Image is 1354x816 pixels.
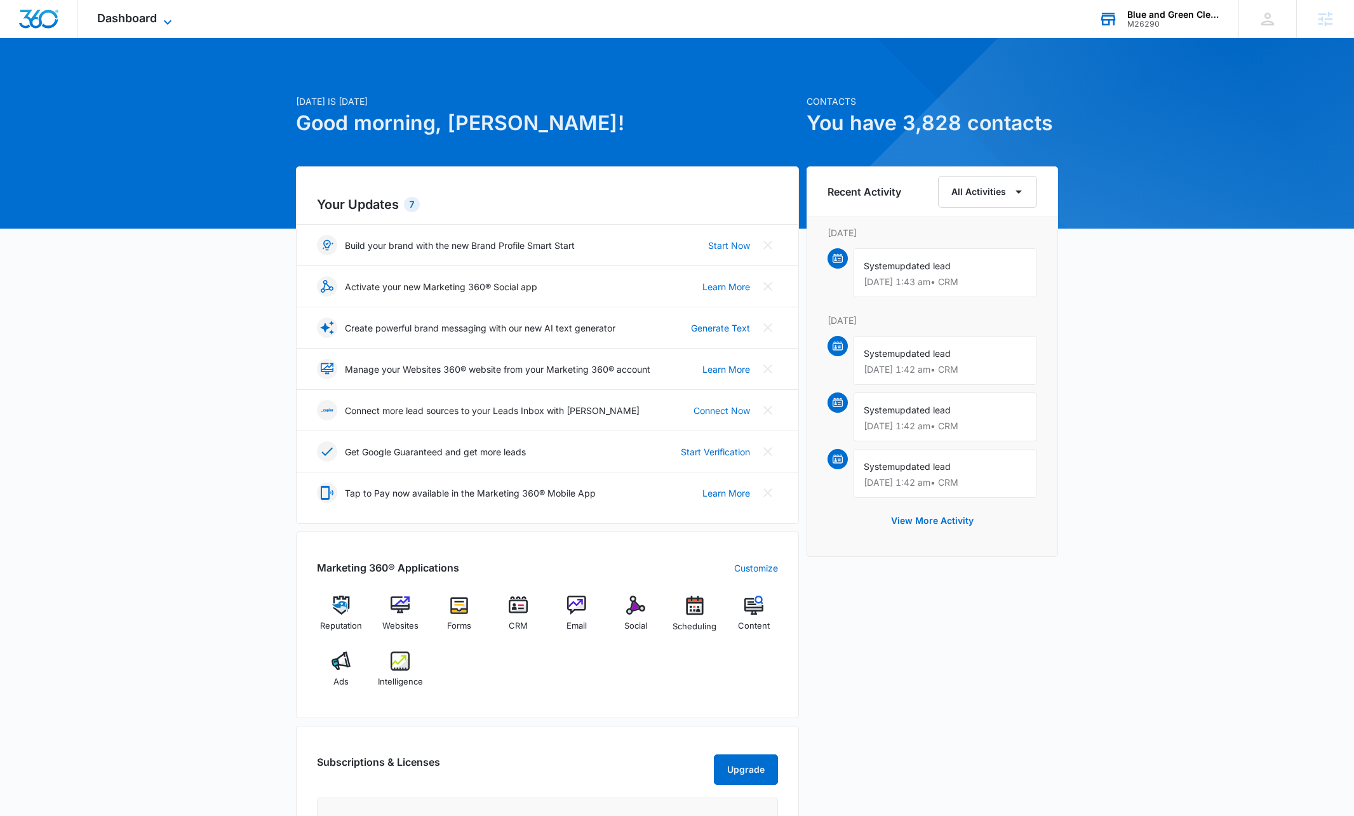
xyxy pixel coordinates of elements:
[671,596,720,641] a: Scheduling
[864,478,1026,487] p: [DATE] 1:42 am • CRM
[673,620,716,633] span: Scheduling
[1127,20,1220,29] div: account id
[296,108,799,138] h1: Good morning, [PERSON_NAME]!
[691,321,750,335] a: Generate Text
[320,620,362,632] span: Reputation
[345,445,526,458] p: Get Google Guaranteed and get more leads
[864,260,895,271] span: System
[758,276,778,297] button: Close
[566,620,587,632] span: Email
[758,235,778,255] button: Close
[708,239,750,252] a: Start Now
[758,441,778,462] button: Close
[345,321,615,335] p: Create powerful brand messaging with our new AI text generator
[493,596,542,641] a: CRM
[404,197,420,212] div: 7
[447,620,471,632] span: Forms
[624,620,647,632] span: Social
[345,404,640,417] p: Connect more lead sources to your Leads Inbox with [PERSON_NAME]
[376,596,425,641] a: Websites
[738,620,770,632] span: Content
[702,280,750,293] a: Learn More
[758,400,778,420] button: Close
[345,280,537,293] p: Activate your new Marketing 360® Social app
[864,422,1026,431] p: [DATE] 1:42 am • CRM
[864,365,1026,374] p: [DATE] 1:42 am • CRM
[509,620,528,632] span: CRM
[714,754,778,785] button: Upgrade
[612,596,660,641] a: Social
[681,445,750,458] a: Start Verification
[758,359,778,379] button: Close
[864,348,895,359] span: System
[97,11,157,25] span: Dashboard
[694,404,750,417] a: Connect Now
[938,176,1037,208] button: All Activities
[317,596,366,641] a: Reputation
[382,620,419,632] span: Websites
[317,754,440,780] h2: Subscriptions & Licenses
[729,596,778,641] a: Content
[345,486,596,500] p: Tap to Pay now available in the Marketing 360® Mobile App
[734,561,778,575] a: Customize
[758,318,778,338] button: Close
[864,278,1026,286] p: [DATE] 1:43 am • CRM
[345,363,650,376] p: Manage your Websites 360® website from your Marketing 360® account
[828,184,901,199] h6: Recent Activity
[345,239,575,252] p: Build your brand with the new Brand Profile Smart Start
[296,95,799,108] p: [DATE] is [DATE]
[378,676,423,688] span: Intelligence
[333,676,349,688] span: Ads
[828,314,1037,327] p: [DATE]
[807,95,1058,108] p: Contacts
[895,260,951,271] span: updated lead
[1127,10,1220,20] div: account name
[376,652,425,697] a: Intelligence
[702,363,750,376] a: Learn More
[895,461,951,472] span: updated lead
[895,405,951,415] span: updated lead
[317,560,459,575] h2: Marketing 360® Applications
[758,483,778,503] button: Close
[702,486,750,500] a: Learn More
[553,596,601,641] a: Email
[895,348,951,359] span: updated lead
[435,596,484,641] a: Forms
[317,195,778,214] h2: Your Updates
[807,108,1058,138] h1: You have 3,828 contacts
[864,405,895,415] span: System
[828,226,1037,239] p: [DATE]
[864,461,895,472] span: System
[317,652,366,697] a: Ads
[878,505,986,536] button: View More Activity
